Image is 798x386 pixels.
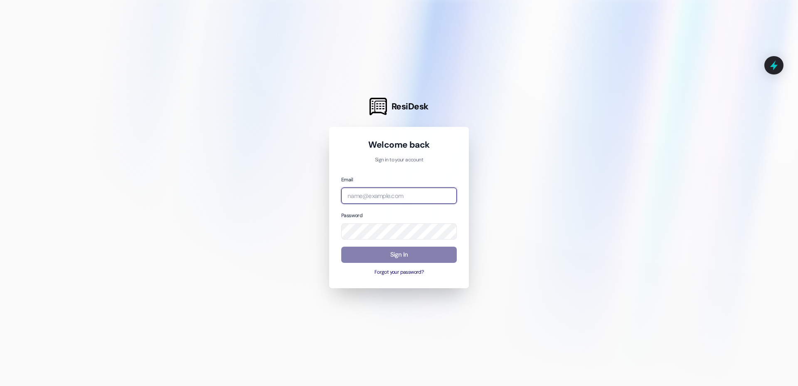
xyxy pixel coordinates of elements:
[392,101,429,112] span: ResiDesk
[369,98,387,115] img: ResiDesk Logo
[341,156,457,164] p: Sign in to your account
[341,139,457,151] h1: Welcome back
[341,176,353,183] label: Email
[341,247,457,263] button: Sign In
[341,188,457,204] input: name@example.com
[341,269,457,276] button: Forgot your password?
[341,212,362,219] label: Password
